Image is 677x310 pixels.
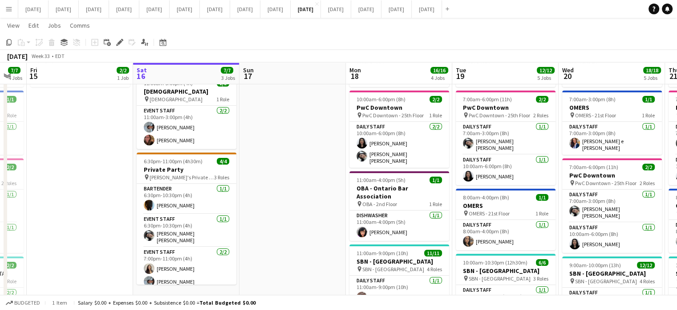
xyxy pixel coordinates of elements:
button: [DATE] [200,0,230,18]
button: [DATE] [79,0,109,18]
span: Budgeted [14,300,40,306]
button: [DATE] [109,0,139,18]
button: [DATE] [291,0,321,18]
span: 1 item [49,299,70,306]
button: [DATE] [170,0,200,18]
a: Edit [25,20,42,31]
button: [DATE] [260,0,291,18]
button: [DATE] [321,0,351,18]
button: Budgeted [4,298,41,308]
div: [DATE] [7,52,28,61]
button: [DATE] [139,0,170,18]
button: [DATE] [49,0,79,18]
span: Week 33 [29,53,52,59]
div: Salary $0.00 + Expenses $0.00 + Subsistence $0.00 = [78,299,255,306]
span: Edit [28,21,39,29]
button: [DATE] [351,0,381,18]
a: Jobs [44,20,65,31]
button: [DATE] [412,0,442,18]
a: Comms [66,20,93,31]
span: Total Budgeted $0.00 [199,299,255,306]
span: View [7,21,20,29]
button: [DATE] [381,0,412,18]
span: Jobs [48,21,61,29]
a: View [4,20,23,31]
span: Comms [70,21,90,29]
button: [DATE] [230,0,260,18]
button: [DATE] [18,0,49,18]
div: EDT [55,53,65,59]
